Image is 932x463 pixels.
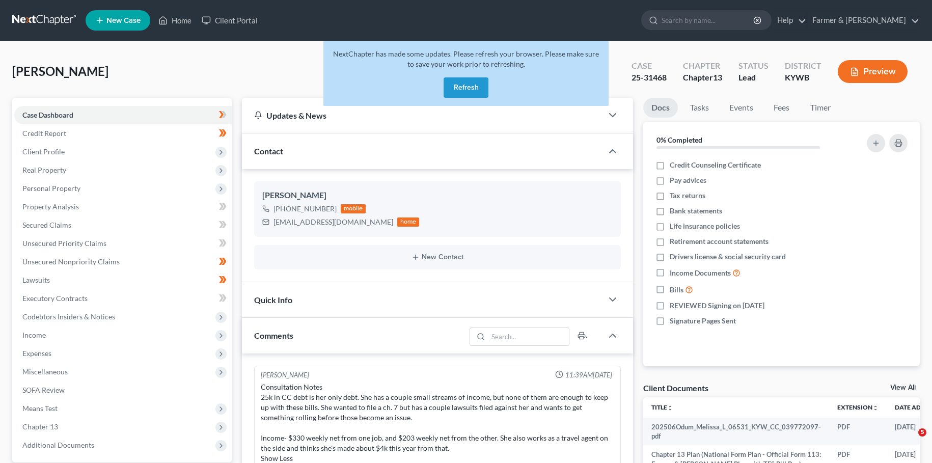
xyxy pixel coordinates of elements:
span: Unsecured Priority Claims [22,239,106,248]
div: District [785,60,821,72]
button: Refresh [444,77,488,98]
button: New Contact [262,253,613,261]
div: KYWB [785,72,821,84]
span: Lawsuits [22,276,50,284]
span: Secured Claims [22,221,71,229]
span: Tax returns [670,190,705,201]
span: Life insurance policies [670,221,740,231]
span: Credit Report [22,129,66,138]
a: Docs [643,98,678,118]
span: Expenses [22,349,51,358]
span: Unsecured Nonpriority Claims [22,257,120,266]
span: Property Analysis [22,202,79,211]
span: [PERSON_NAME] [12,64,108,78]
div: Chapter [683,72,722,84]
div: Lead [738,72,769,84]
span: Additional Documents [22,441,94,449]
a: Events [721,98,761,118]
td: 202506Odum_Melissa_L_06531_KYW_CC_039772097-pdf [643,418,829,446]
span: Case Dashboard [22,111,73,119]
a: Help [772,11,806,30]
span: Bank statements [670,206,722,216]
span: Personal Property [22,184,80,193]
a: Case Dashboard [14,106,232,124]
span: 5 [918,428,926,437]
span: Signature Pages Sent [670,316,736,326]
span: Bills [670,285,683,295]
span: Codebtors Insiders & Notices [22,312,115,321]
a: Credit Report [14,124,232,143]
a: Home [153,11,197,30]
a: Unsecured Priority Claims [14,234,232,253]
div: Case [632,60,667,72]
span: Income [22,331,46,339]
span: NextChapter has made some updates. Please refresh your browser. Please make sure to save your wor... [333,49,599,68]
span: Contact [254,146,283,156]
input: Search... [488,328,569,345]
i: unfold_more [872,405,879,411]
a: Lawsuits [14,271,232,289]
div: Chapter [683,60,722,72]
span: Drivers license & social security card [670,252,786,262]
span: Comments [254,331,293,340]
button: Preview [838,60,908,83]
div: Client Documents [643,383,708,393]
span: Real Property [22,166,66,174]
a: Property Analysis [14,198,232,216]
a: Extensionunfold_more [837,403,879,411]
a: Client Portal [197,11,263,30]
span: Chapter 13 [22,422,58,431]
a: Titleunfold_more [651,403,673,411]
input: Search by name... [662,11,755,30]
div: Updates & News [254,110,590,121]
div: [PERSON_NAME] [261,370,309,380]
a: View All [890,384,916,391]
div: 25-31468 [632,72,667,84]
i: unfold_more [667,405,673,411]
span: SOFA Review [22,386,65,394]
span: Miscellaneous [22,367,68,376]
a: Timer [802,98,839,118]
span: Client Profile [22,147,65,156]
a: Farmer & [PERSON_NAME] [807,11,919,30]
span: 11:39AM[DATE] [565,370,612,380]
span: Credit Counseling Certificate [670,160,761,170]
a: Secured Claims [14,216,232,234]
span: Quick Info [254,295,292,305]
td: PDF [829,418,887,446]
strong: 0% Completed [656,135,702,144]
a: Executory Contracts [14,289,232,308]
a: Fees [765,98,798,118]
span: Executory Contracts [22,294,88,303]
a: Tasks [682,98,717,118]
span: Retirement account statements [670,236,769,247]
div: mobile [341,204,366,213]
a: SOFA Review [14,381,232,399]
span: New Case [106,17,141,24]
span: Pay advices [670,175,706,185]
a: Unsecured Nonpriority Claims [14,253,232,271]
div: [PHONE_NUMBER] [273,204,337,214]
span: Means Test [22,404,58,413]
span: 13 [713,72,722,82]
div: home [397,217,420,227]
div: [PERSON_NAME] [262,189,613,202]
div: [EMAIL_ADDRESS][DOMAIN_NAME] [273,217,393,227]
span: Income Documents [670,268,731,278]
div: Status [738,60,769,72]
span: REVIEWED Signing on [DATE] [670,301,764,311]
iframe: Intercom live chat [897,428,922,453]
